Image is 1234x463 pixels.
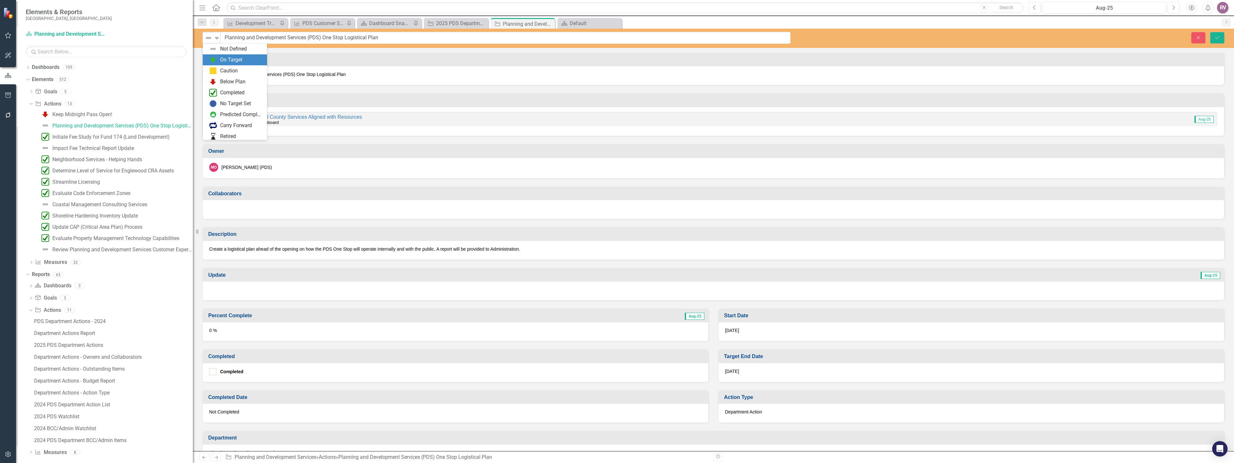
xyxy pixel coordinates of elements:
[32,412,193,422] a: 2024 PDS Watchlist
[41,245,49,253] img: Not Defined
[1217,2,1229,14] button: RV
[224,114,362,120] a: Goal 1: Exceptional County Services Aligned with Resources
[725,409,762,414] span: Department Action
[60,295,70,301] div: 2
[208,313,548,319] h3: Percent Complete
[34,342,193,348] div: 2025 PDS Department Actions
[209,67,217,75] img: Caution
[40,199,147,209] a: Coastal Management Consulting Services
[1194,116,1214,123] span: Aug-25
[41,200,49,208] img: Not Defined
[41,167,49,174] img: Completed
[724,394,1221,400] h3: Action Type
[220,111,263,118] div: Predicted Complete
[40,132,170,142] a: Initiate Fee Study for Fund 174 (Land Development)
[26,8,112,16] span: Elements & Reports
[65,101,75,106] div: 13
[1212,441,1228,457] div: Open Intercom Messenger
[40,177,100,187] a: Streamline Licensing
[208,354,705,359] h3: Completed
[75,283,85,289] div: 3
[52,247,193,253] div: Review Planning and Development Services Customer Experience
[41,155,49,163] img: Completed
[34,438,193,443] div: 2024 PDS Department BCC/Admin Items
[32,76,53,83] a: Elements
[220,32,791,44] input: This field is required
[203,322,708,341] div: 0 %
[725,369,739,374] span: [DATE]
[35,100,61,108] a: Actions
[41,178,49,186] img: Completed
[209,122,217,129] img: Carry Forward
[34,319,193,324] div: PDS Department Actions - 2024
[34,390,193,396] div: Department Actions - Action Type
[319,454,336,460] a: Actions
[220,100,251,107] div: No Target Set
[436,19,487,27] div: 2025 PDS Department Actions
[203,404,708,422] div: Not Completed
[724,354,1221,359] h3: Target End Date
[209,111,217,118] img: Predicted Complete
[570,19,620,27] div: Default
[302,19,345,27] div: PDS Customer Service (Copy) w/ Accela
[52,123,193,129] div: Planning and Development Services (PDS) One Stop Logistical Plan
[60,89,71,94] div: 5
[208,272,677,278] h3: Update
[32,352,193,362] a: Department Actions - Owners and Collaborators
[32,423,193,434] a: 2024 BCC/Admin Watchlist
[235,454,316,460] a: Planning and Development Services
[40,120,193,131] a: Planning and Development Services (PDS) One Stop Logistical Plan
[34,354,193,360] div: Department Actions - Owners and Collaborators
[209,133,217,140] img: Retired
[35,88,57,96] a: Goals
[41,133,49,141] img: Completed
[70,260,81,265] div: 32
[32,400,193,410] a: 2024 PDS Department Action List
[40,233,179,243] a: Evaluate Property Management Technology Capabilities
[52,168,174,174] div: Determine Level of Service for Englewood CRA Assets
[34,402,193,408] div: 2024 PDS Department Action List
[52,157,142,162] div: Neighborhood Services - Helping Hands
[35,294,57,302] a: Goals
[1042,2,1166,14] button: Aug-25
[209,78,217,86] img: Below Plan
[209,89,217,97] img: Completed
[40,143,134,153] a: Impact Fee Technical Report Update
[503,20,553,28] div: Planning and Development Services (PDS) One Stop Logistical Plan
[40,109,112,119] a: Keep Midnight Pass Open!
[208,148,1221,154] h3: Owner
[369,19,412,27] div: Dashboard Snapshot
[34,426,193,431] div: 2024 BCC/Admin Watchlist
[220,122,252,129] div: Carry Forward
[209,45,217,53] img: Not Defined
[35,307,61,314] a: Actions
[52,190,130,196] div: Evaluate Code Enforcement Zones
[32,64,59,71] a: Dashboards
[40,165,174,176] a: Determine Level of Service for Englewood CRA Assets
[32,340,193,350] a: 2025 PDS Department Actions
[35,259,67,266] a: Measures
[52,179,100,185] div: Streamline Licensing
[52,224,142,230] div: Update CAP (Critical Area Plan) Process
[32,435,193,446] a: 2024 PDS Department BCC/Admin Items
[225,454,709,461] div: » »
[225,19,278,27] a: Development Trends
[236,19,278,27] div: Development Trends
[221,164,272,171] div: [PERSON_NAME] (PDS)
[208,57,1221,63] h3: Name
[35,282,71,290] a: Dashboards
[559,19,620,27] a: Default
[26,31,106,38] a: Planning and Development Services
[220,67,238,75] div: Caution
[209,100,217,107] img: No Target Set
[220,89,245,97] div: Completed
[220,78,246,86] div: Below Plan
[34,330,193,336] div: Department Actions Report
[208,231,1221,237] h3: Description
[3,7,15,19] img: ClearPoint Strategy
[40,244,193,255] a: Review Planning and Development Services Customer Experience
[209,450,282,455] span: Planning and Development Services
[209,163,218,172] div: MO
[205,34,212,42] img: Not Defined
[52,134,170,140] div: Initiate Fee Study for Fund 174 (Land Development)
